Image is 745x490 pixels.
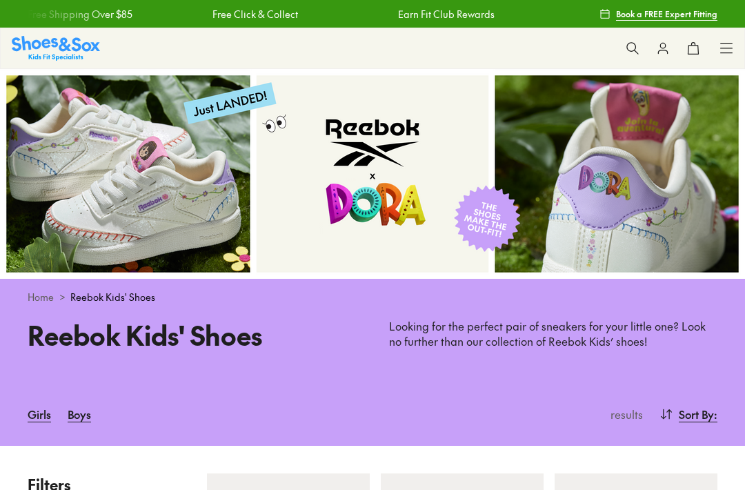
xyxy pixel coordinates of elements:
a: Girls [28,399,51,429]
span: Sort By [679,406,714,422]
a: Home [28,290,54,304]
a: Book a FREE Expert Fitting [599,1,717,26]
span: Reebok Kids' Shoes [70,290,155,304]
div: > [28,290,717,304]
span: Book a FREE Expert Fitting [616,8,717,20]
a: Boys [68,399,91,429]
a: Shoes & Sox [12,36,100,60]
h1: Reebok Kids' Shoes [28,315,356,355]
a: Free Shipping Over $85 [28,7,132,21]
p: Looking for the perfect pair of sneakers for your little one? Look no further than our collection... [389,319,717,349]
span: : [714,406,717,422]
a: Free Click & Collect [212,7,298,21]
button: Sort By: [659,399,717,429]
img: SNS_Logo_Responsive.svg [12,36,100,60]
a: Earn Fit Club Rewards [397,7,494,21]
p: results [605,406,643,422]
